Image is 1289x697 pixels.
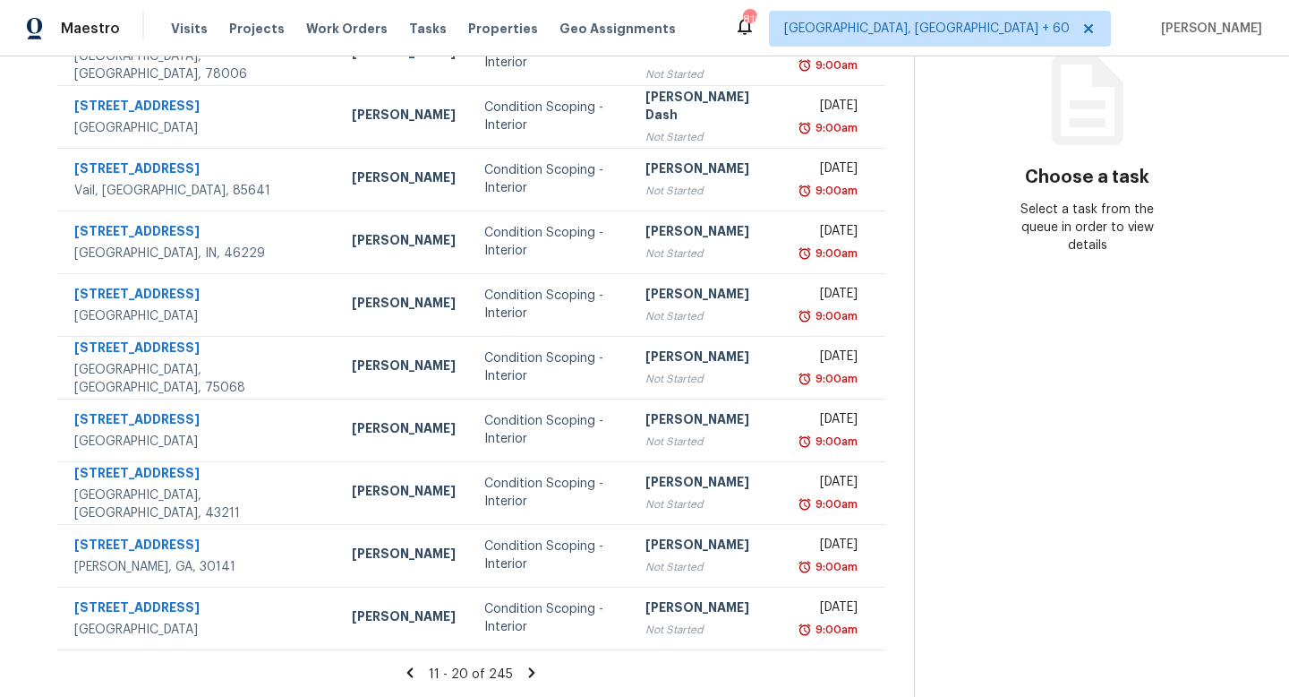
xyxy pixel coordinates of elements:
div: Condition Scoping - Interior [484,99,617,134]
div: [PERSON_NAME] [352,168,456,191]
div: [STREET_ADDRESS] [74,410,323,433]
div: [GEOGRAPHIC_DATA], IN, 46229 [74,245,323,262]
div: 9:00am [812,307,858,325]
div: [PERSON_NAME] [352,357,456,379]
img: Overdue Alarm Icon [798,56,812,74]
div: Not Started [645,128,773,146]
div: Select a task from the queue in order to view details [1001,201,1174,254]
div: [DATE] [802,222,858,245]
div: Condition Scoping - Interior [484,475,617,511]
span: [GEOGRAPHIC_DATA], [GEOGRAPHIC_DATA] + 60 [784,20,1070,38]
span: Geo Assignments [559,20,676,38]
img: Overdue Alarm Icon [798,495,812,513]
div: Not Started [645,245,773,262]
div: Condition Scoping - Interior [484,600,617,636]
div: [DATE] [802,536,858,558]
div: [GEOGRAPHIC_DATA] [74,307,323,325]
div: 9:00am [812,56,858,74]
div: [PERSON_NAME] [645,473,773,495]
div: [PERSON_NAME] [352,231,456,254]
div: 9:00am [812,433,858,451]
div: [PERSON_NAME] [645,536,773,558]
div: [STREET_ADDRESS] [74,598,323,621]
div: [PERSON_NAME] [352,294,456,316]
img: Overdue Alarm Icon [798,182,812,200]
div: [STREET_ADDRESS] [74,536,323,558]
div: Condition Scoping - Interior [484,161,617,197]
img: Overdue Alarm Icon [798,433,812,451]
div: Condition Scoping - Interior [484,538,617,573]
div: 9:00am [812,182,858,200]
div: [DATE] [802,159,858,182]
div: [STREET_ADDRESS] [74,159,323,182]
div: [PERSON_NAME] [645,598,773,621]
div: [GEOGRAPHIC_DATA], [GEOGRAPHIC_DATA], 43211 [74,486,323,522]
div: 9:00am [812,558,858,576]
div: [STREET_ADDRESS] [74,464,323,486]
div: [GEOGRAPHIC_DATA] [74,433,323,451]
div: [GEOGRAPHIC_DATA] [74,119,323,137]
div: 816 [743,11,755,29]
div: Not Started [645,433,773,451]
div: 9:00am [812,370,858,388]
div: Not Started [645,621,773,639]
div: Not Started [645,558,773,576]
img: Overdue Alarm Icon [798,119,812,137]
div: [PERSON_NAME] [352,106,456,128]
div: [DATE] [802,473,858,495]
div: 9:00am [812,119,858,137]
div: Condition Scoping - Interior [484,224,617,260]
div: Not Started [645,495,773,513]
div: [PERSON_NAME] [645,285,773,307]
div: Vail, [GEOGRAPHIC_DATA], 85641 [74,182,323,200]
span: Visits [171,20,208,38]
span: Properties [468,20,538,38]
div: Not Started [645,307,773,325]
span: Tasks [409,22,447,35]
div: [PERSON_NAME] Dash [645,88,773,128]
div: [PERSON_NAME] [352,482,456,504]
div: [GEOGRAPHIC_DATA], [GEOGRAPHIC_DATA], 78006 [74,47,323,83]
div: [PERSON_NAME] [352,545,456,567]
span: [PERSON_NAME] [1154,20,1262,38]
div: [STREET_ADDRESS] [74,222,323,245]
img: Overdue Alarm Icon [798,307,812,325]
div: [STREET_ADDRESS] [74,97,323,119]
div: [STREET_ADDRESS] [74,285,323,307]
span: 11 - 20 of 245 [429,668,513,681]
img: Overdue Alarm Icon [798,370,812,388]
img: Overdue Alarm Icon [798,558,812,576]
span: Projects [229,20,285,38]
h3: Choose a task [1025,168,1149,186]
img: Overdue Alarm Icon [798,621,812,639]
div: [PERSON_NAME] [352,607,456,630]
span: Maestro [61,20,120,38]
div: [DATE] [802,285,858,307]
span: Work Orders [306,20,388,38]
img: Overdue Alarm Icon [798,245,812,262]
div: [PERSON_NAME], GA, 30141 [74,558,323,576]
div: [DATE] [802,348,858,370]
div: [PERSON_NAME] [645,222,773,245]
div: 9:00am [812,621,858,639]
div: [PERSON_NAME] [645,410,773,433]
div: [GEOGRAPHIC_DATA], [GEOGRAPHIC_DATA], 75068 [74,361,323,397]
div: [DATE] [802,598,858,621]
div: Not Started [645,370,773,388]
div: 9:00am [812,245,858,262]
div: [STREET_ADDRESS] [74,339,323,361]
div: [PERSON_NAME] [352,419,456,442]
div: Condition Scoping - Interior [484,287,617,323]
div: [DATE] [802,410,858,433]
div: Not Started [645,65,773,83]
div: [PERSON_NAME] [645,159,773,182]
div: [DATE] [802,97,858,119]
div: [PERSON_NAME] [645,348,773,370]
div: Condition Scoping - Interior [484,349,617,385]
div: Not Started [645,182,773,200]
div: [GEOGRAPHIC_DATA] [74,621,323,639]
div: Condition Scoping - Interior [484,412,617,448]
div: 9:00am [812,495,858,513]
